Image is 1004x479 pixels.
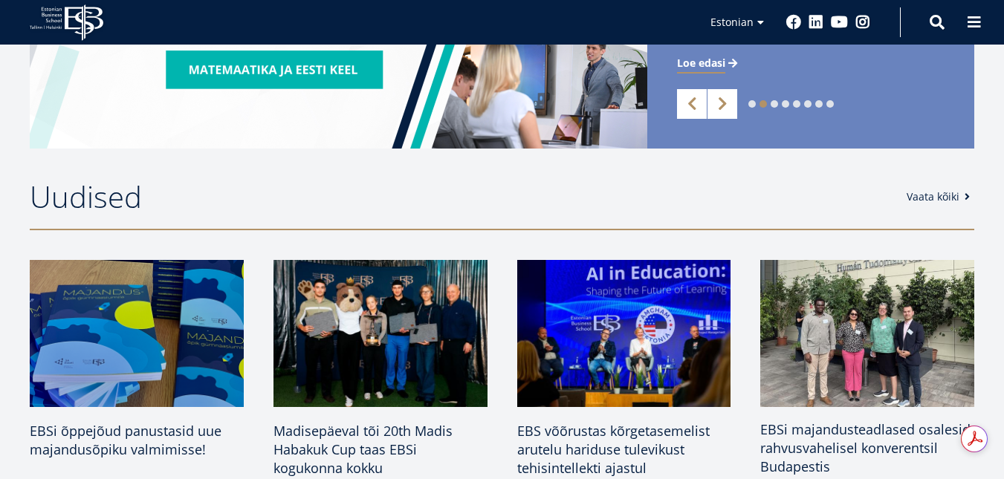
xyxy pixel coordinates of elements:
[771,100,778,108] a: 3
[760,100,767,108] a: 2
[677,56,740,71] a: Loe edasi
[804,100,812,108] a: 6
[755,256,979,411] img: a
[677,89,707,119] a: Previous
[760,420,971,475] span: EBSi majandusteadlased osalesid rahvusvahelisel konverentsil Budapestis
[907,189,974,204] a: Vaata kõiki
[677,56,725,71] span: Loe edasi
[273,260,488,407] img: 20th Madis Habakuk Cup
[831,15,848,30] a: Youtube
[748,100,756,108] a: 1
[517,260,731,407] img: Ai in Education
[30,260,244,407] img: Majandusõpik
[517,422,710,477] span: EBS võõrustas kõrgetasemelist arutelu hariduse tulevikust tehisintellekti ajastul
[815,100,823,108] a: 7
[855,15,870,30] a: Instagram
[826,100,834,108] a: 8
[809,15,823,30] a: Linkedin
[30,178,892,215] h2: Uudised
[786,15,801,30] a: Facebook
[30,422,221,458] span: EBSi õppejõud panustasid uue majandusõpiku valmimisse!
[793,100,800,108] a: 5
[782,100,789,108] a: 4
[707,89,737,119] a: Next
